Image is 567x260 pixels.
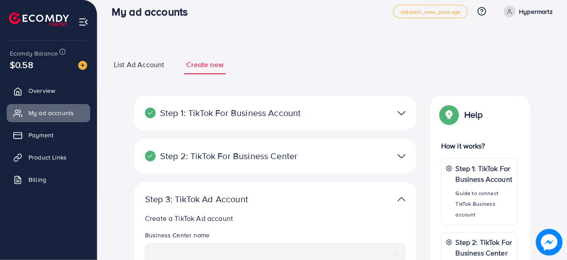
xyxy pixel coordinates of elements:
a: Overview [7,82,90,100]
img: image [539,232,560,253]
span: Ecomdy Balance [10,49,58,58]
p: Create a TikTok Ad account [145,213,406,224]
p: Step 1: TikTok For Business Account [456,163,513,184]
p: Step 2: TikTok For Business Center [456,237,513,258]
p: Step 3: TikTok Ad Account [145,194,314,204]
span: adreach_new_package [401,9,460,15]
span: List Ad Account [114,60,164,70]
a: Billing [7,171,90,188]
img: TikTok partner [398,193,406,206]
p: Hypermartz [519,6,553,17]
a: Product Links [7,148,90,166]
span: My ad accounts [28,108,74,117]
img: image [78,61,87,70]
a: adreach_new_package [393,5,468,18]
span: $0.58 [10,58,33,71]
p: Guide to connect TikTok Business account [456,188,513,220]
img: menu [78,17,88,27]
span: Overview [28,86,55,95]
span: Billing [28,175,46,184]
img: TikTok partner [398,150,406,163]
h3: My ad accounts [112,5,195,18]
p: Step 1: TikTok For Business Account [145,108,314,118]
span: Payment [28,131,53,140]
span: Product Links [28,153,67,162]
p: How it works? [441,140,518,151]
p: Step 2: TikTok For Business Center [145,151,314,161]
p: Help [464,109,483,120]
img: TikTok partner [398,107,406,120]
a: My ad accounts [7,104,90,122]
a: Payment [7,126,90,144]
span: Create new [186,60,224,70]
a: Hypermartz [500,6,553,17]
legend: Business Center name [145,231,406,243]
img: logo [9,12,69,26]
img: Popup guide [441,107,457,123]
